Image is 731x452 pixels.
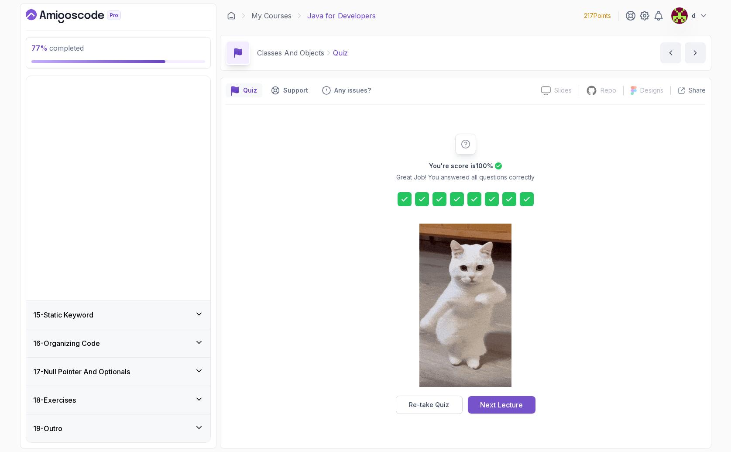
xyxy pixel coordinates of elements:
button: Re-take Quiz [396,396,463,414]
p: d [692,11,696,20]
button: 19-Outro [26,414,210,442]
h2: You're score is 100 % [429,162,493,170]
p: Share [689,86,706,95]
h3: 18 - Exercises [33,395,76,405]
span: completed [31,44,84,52]
button: Next Lecture [468,396,535,414]
a: Dashboard [26,9,141,23]
div: Re-take Quiz [409,400,449,409]
button: Feedback button [317,83,376,97]
div: Next Lecture [480,400,523,410]
img: user profile image [671,7,688,24]
button: Support button [266,83,313,97]
button: 18-Exercises [26,386,210,414]
button: user profile imaged [671,7,708,24]
button: quiz button [226,83,262,97]
a: Dashboard [227,11,236,20]
h3: 17 - Null Pointer And Optionals [33,366,130,377]
p: Repo [601,86,616,95]
a: My Courses [251,10,292,21]
p: Java for Developers [307,10,376,21]
span: 77 % [31,44,48,52]
p: Quiz [333,48,348,58]
p: Great Job! You answered all questions correctly [396,173,535,182]
button: next content [685,42,706,63]
p: Designs [640,86,663,95]
button: 15-Static Keyword [26,301,210,329]
p: Slides [554,86,572,95]
p: Quiz [243,86,257,95]
p: 217 Points [584,11,611,20]
button: 17-Null Pointer And Optionals [26,358,210,386]
button: previous content [660,42,681,63]
p: Classes And Objects [257,48,324,58]
h3: 19 - Outro [33,423,62,434]
h3: 16 - Organizing Code [33,338,100,348]
h3: 15 - Static Keyword [33,310,93,320]
button: 16-Organizing Code [26,329,210,357]
img: cool-cat [419,224,511,387]
p: Support [283,86,308,95]
p: Any issues? [334,86,371,95]
button: Share [670,86,706,95]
